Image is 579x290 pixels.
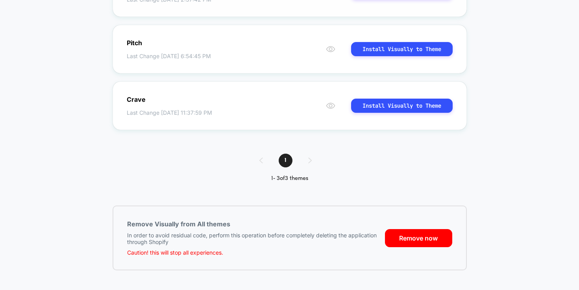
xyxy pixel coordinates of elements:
[351,42,453,56] button: Install Visually to Theme
[127,232,377,245] span: In order to avoid residual code, perform this operation before completely deleting the applicatio...
[279,154,292,167] span: 1
[351,99,453,113] button: Install Visually to Theme
[127,220,230,228] span: Remove Visually from All themes
[385,229,452,247] button: Remove now
[252,175,327,182] div: 1 - 3 of 3 themes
